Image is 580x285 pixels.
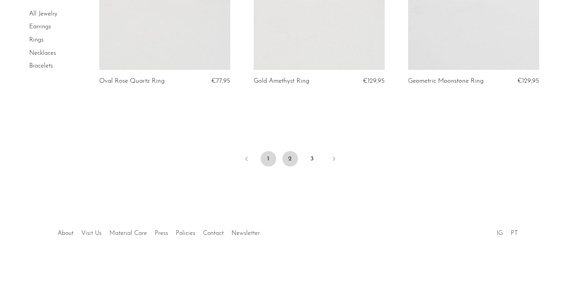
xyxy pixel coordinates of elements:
[408,78,484,85] a: Geometric Moonstone Ring
[497,230,503,236] a: IG
[511,230,518,236] a: PT
[261,151,276,167] a: 1
[99,78,165,85] a: Oval Rose Quartz Ring
[29,24,51,30] a: Earrings
[58,230,74,236] a: About
[29,11,57,17] a: All Jewelry
[54,224,264,239] ul: Quick links
[81,230,102,236] a: Visit Us
[29,50,56,56] a: Necklaces
[29,37,44,43] a: Rings
[203,230,224,236] a: Contact
[239,151,254,168] a: Previous
[211,78,230,84] span: €77,95
[282,151,298,167] span: 2
[304,151,320,167] a: 3
[155,230,168,236] a: Press
[326,151,342,168] a: Next
[109,230,147,236] a: Material Care
[176,230,195,236] a: Policies
[29,63,53,69] a: Bracelets
[493,224,522,239] ul: Social Medias
[363,78,385,84] span: €129,95
[517,78,539,84] span: €129,95
[254,78,309,85] a: Gold Amethyst Ring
